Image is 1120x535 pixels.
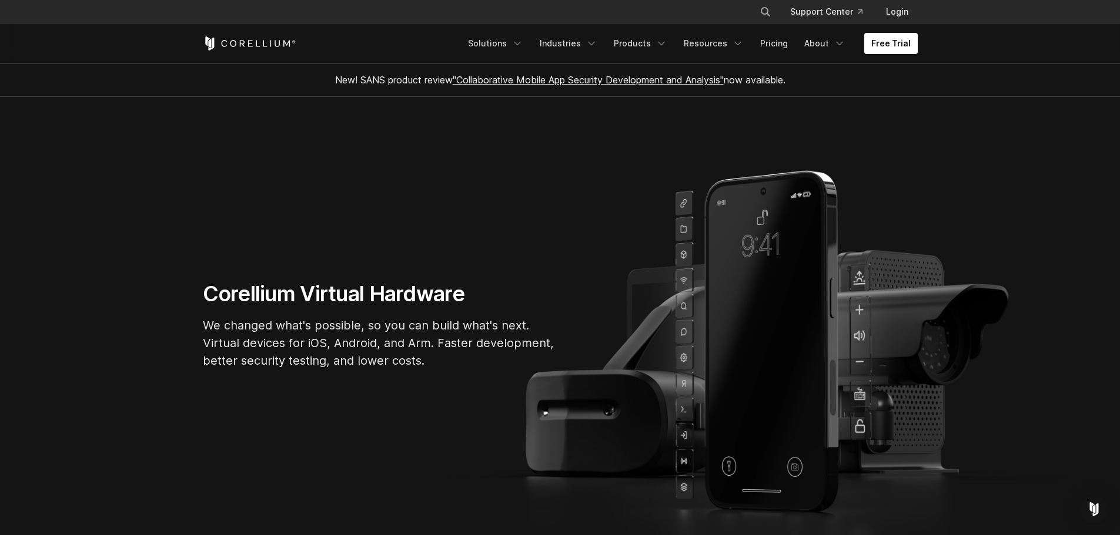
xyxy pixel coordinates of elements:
a: Resources [677,33,751,54]
a: "Collaborative Mobile App Security Development and Analysis" [453,74,724,86]
h1: Corellium Virtual Hardware [203,281,556,307]
div: Navigation Menu [461,33,918,54]
a: Support Center [781,1,872,22]
button: Search [755,1,776,22]
div: Open Intercom Messenger [1080,495,1108,523]
span: New! SANS product review now available. [335,74,785,86]
a: About [797,33,852,54]
a: Pricing [753,33,795,54]
div: Navigation Menu [745,1,918,22]
a: Free Trial [864,33,918,54]
a: Corellium Home [203,36,296,51]
a: Industries [533,33,604,54]
a: Products [607,33,674,54]
a: Login [877,1,918,22]
a: Solutions [461,33,530,54]
p: We changed what's possible, so you can build what's next. Virtual devices for iOS, Android, and A... [203,317,556,369]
